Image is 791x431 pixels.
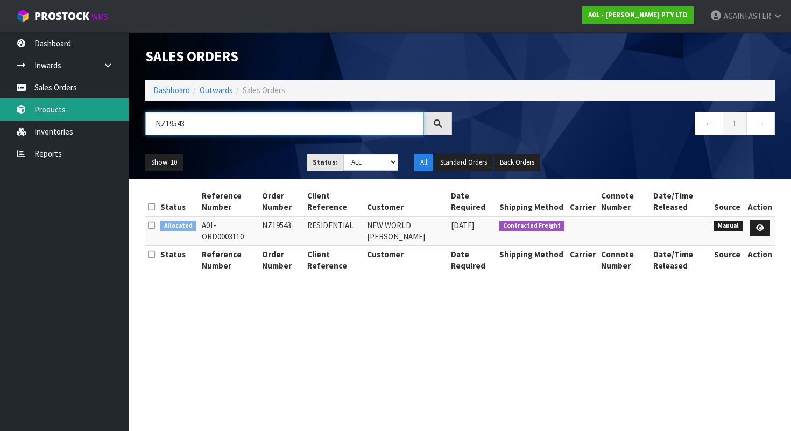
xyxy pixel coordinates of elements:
img: cube-alt.png [16,9,30,23]
td: NZ19543 [259,216,305,245]
span: ProStock [34,9,89,23]
th: Date Required [448,187,497,216]
th: Action [745,245,775,274]
th: Customer [364,245,448,274]
th: Reference Number [199,187,259,216]
td: NEW WORLD [PERSON_NAME] [364,216,448,245]
span: Contracted Freight [499,221,564,231]
button: Show: 10 [145,154,183,171]
th: Client Reference [305,187,364,216]
td: RESIDENTIAL [305,216,364,245]
strong: A01 - [PERSON_NAME] PTY LTD [588,10,688,19]
th: Status [158,245,199,274]
h1: Sales Orders [145,48,452,64]
th: Action [745,187,775,216]
a: Outwards [200,85,233,95]
th: Carrier [567,187,598,216]
th: Order Number [259,245,305,274]
th: Carrier [567,245,598,274]
nav: Page navigation [468,112,775,138]
th: Date/Time Released [651,187,712,216]
span: Sales Orders [243,85,285,95]
th: Source [711,245,745,274]
button: Back Orders [494,154,540,171]
th: Shipping Method [497,245,567,274]
th: Connote Number [598,245,651,274]
button: Standard Orders [434,154,493,171]
th: Source [711,187,745,216]
th: Shipping Method [497,187,567,216]
td: A01-ORD0003110 [199,216,259,245]
th: Customer [364,187,448,216]
span: Manual [714,221,743,231]
th: Reference Number [199,245,259,274]
a: → [746,112,775,135]
button: All [414,154,433,171]
a: 1 [723,112,747,135]
th: Status [158,187,199,216]
span: AGAINFASTER [724,11,771,21]
a: Dashboard [153,85,190,95]
th: Date Required [448,245,497,274]
th: Date/Time Released [651,245,712,274]
span: [DATE] [451,220,474,230]
a: ← [695,112,723,135]
th: Order Number [259,187,305,216]
th: Client Reference [305,245,364,274]
span: Allocated [160,221,196,231]
small: WMS [91,12,108,22]
strong: Status: [313,158,338,167]
input: Search sales orders [145,112,424,135]
th: Connote Number [598,187,651,216]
